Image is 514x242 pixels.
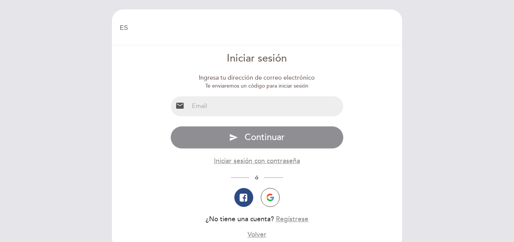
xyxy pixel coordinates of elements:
button: Volver [248,230,266,239]
span: ó [249,174,264,181]
button: Iniciar sesión con contraseña [214,156,300,166]
i: email [175,101,184,110]
div: Ingresa tu dirección de correo electrónico [170,74,344,82]
button: send Continuar [170,126,344,149]
button: Regístrese [276,214,308,224]
i: send [229,133,238,142]
span: ¿No tiene una cuenta? [206,215,274,223]
div: Te enviaremos un código para iniciar sesión [170,82,344,90]
div: Iniciar sesión [170,51,344,66]
input: Email [189,96,344,116]
span: Continuar [245,132,285,143]
img: icon-google.png [266,194,274,201]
